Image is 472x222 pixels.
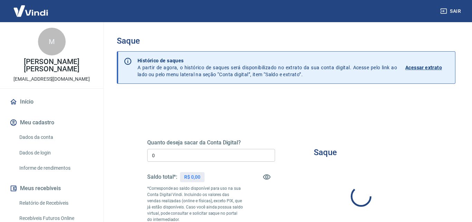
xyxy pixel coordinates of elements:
[138,57,397,78] p: A partir de agora, o histórico de saques será disponibilizado no extrato da sua conta digital. Ac...
[38,28,66,55] div: M
[8,0,53,21] img: Vindi
[147,174,177,180] h5: Saldo total*:
[8,181,95,196] button: Meus recebíveis
[405,64,442,71] p: Acessar extrato
[8,94,95,109] a: Início
[6,58,98,73] p: [PERSON_NAME] [PERSON_NAME]
[117,36,455,46] h3: Saque
[17,130,95,144] a: Dados da conta
[314,148,337,157] h3: Saque
[405,57,450,78] a: Acessar extrato
[184,174,200,181] p: R$ 0,00
[439,5,464,18] button: Sair
[17,161,95,175] a: Informe de rendimentos
[8,115,95,130] button: Meu cadastro
[17,196,95,210] a: Relatório de Recebíveis
[138,57,397,64] p: Histórico de saques
[147,139,275,146] h5: Quanto deseja sacar da Conta Digital?
[17,146,95,160] a: Dados de login
[13,76,90,83] p: [EMAIL_ADDRESS][DOMAIN_NAME]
